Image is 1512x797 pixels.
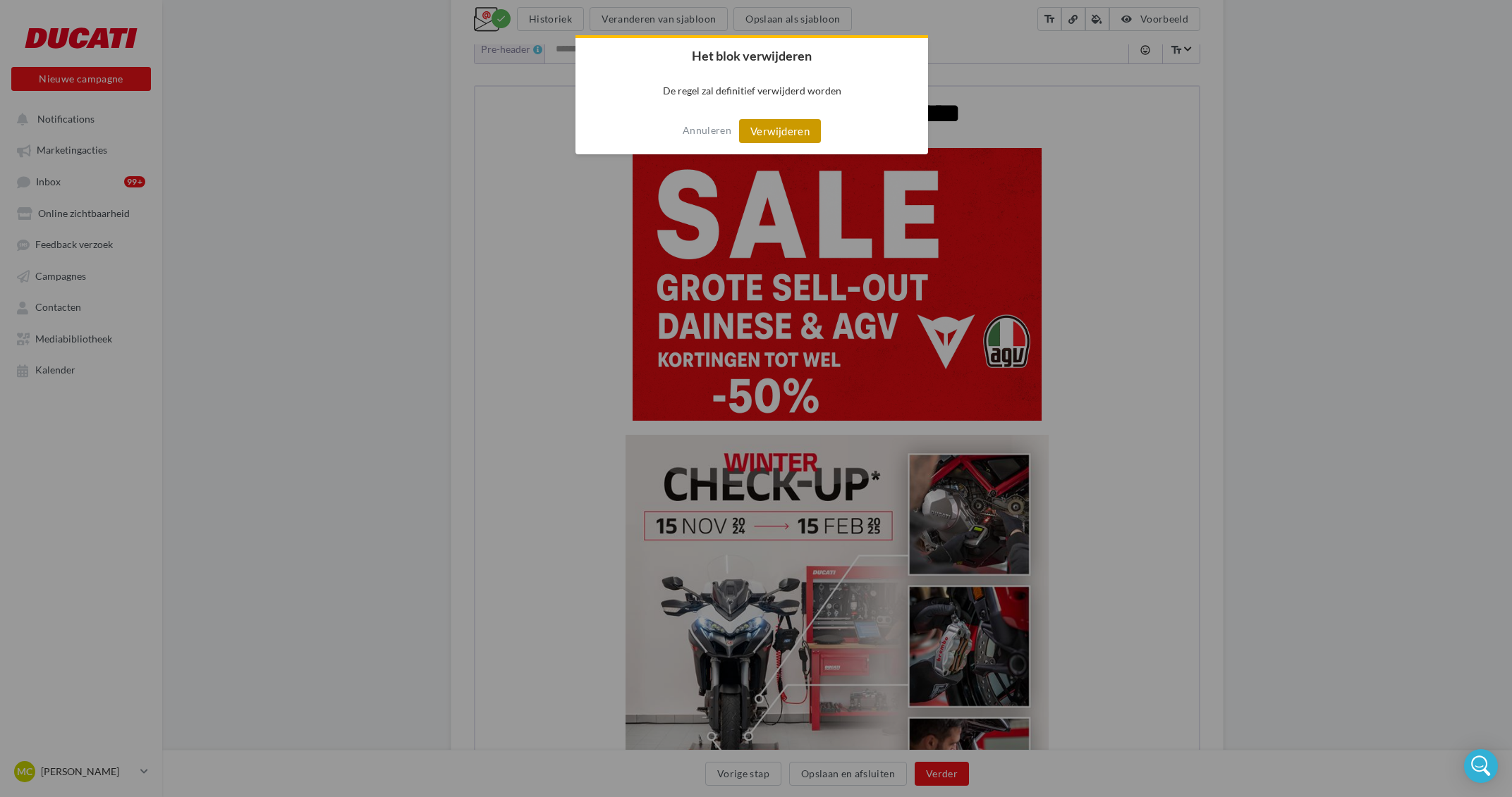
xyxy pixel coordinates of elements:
[150,348,573,773] img: Wintercheck.jpg
[157,61,566,334] img: ChatGPT_Image_4_sep_2025_10_11_16.png
[575,38,928,73] h2: Het blok verwijderen
[683,119,731,142] button: Annuleren
[575,73,928,108] p: De regel zal definitief verwijderd worden
[739,119,821,143] button: Verwijderen
[1464,749,1498,783] div: Open Intercom Messenger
